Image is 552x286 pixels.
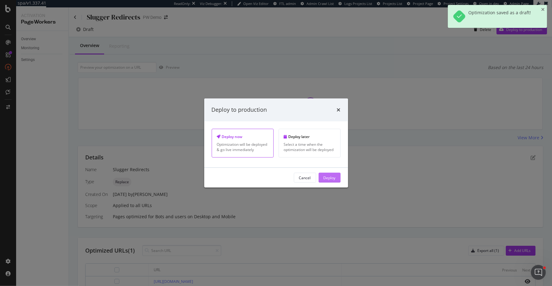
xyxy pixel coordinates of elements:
div: Select a time when the optimization will be deployed [284,142,335,152]
button: Cancel [294,173,316,183]
div: Optimization will be deployed & go live immediately [217,142,268,152]
div: Cancel [299,175,311,180]
button: Deploy [319,173,341,183]
iframe: Intercom live chat [531,265,546,280]
div: Deploy [324,175,336,180]
div: times [337,106,341,114]
div: Deploy later [284,134,335,139]
div: modal [204,98,348,188]
div: Optimization saved as a draft! [468,10,531,23]
div: Deploy now [217,134,268,139]
div: close toast [541,7,545,12]
div: Deploy to production [212,106,267,114]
